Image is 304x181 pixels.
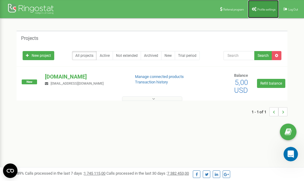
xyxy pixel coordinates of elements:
[257,79,285,88] a: Refill balance
[288,8,298,11] span: Log Out
[254,51,272,60] button: Search
[252,101,287,122] nav: ...
[45,73,125,81] p: [DOMAIN_NAME]
[51,82,104,86] span: [EMAIL_ADDRESS][DOMAIN_NAME]
[106,171,189,176] span: Calls processed in the last 30 days :
[96,51,113,60] a: Active
[284,147,298,161] iframe: Intercom live chat
[234,78,248,95] span: 5,00 USD
[72,51,97,60] a: All projects
[234,73,248,78] span: Balance
[257,8,276,11] span: Profile settings
[175,51,200,60] a: Trial period
[135,80,168,84] a: Transaction history
[141,51,161,60] a: Archived
[135,74,184,79] a: Manage connected products
[25,171,105,176] span: Calls processed in the last 7 days :
[22,79,37,84] span: New
[84,171,105,176] u: 1 745 115,00
[23,51,54,60] a: New project
[223,8,244,11] span: Referral program
[3,163,17,178] button: Open CMP widget
[113,51,141,60] a: Not extended
[161,51,175,60] a: New
[167,171,189,176] u: 7 382 453,00
[252,107,269,116] span: 1 - 1 of 1
[21,36,38,41] h5: Projects
[224,51,255,60] input: Search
